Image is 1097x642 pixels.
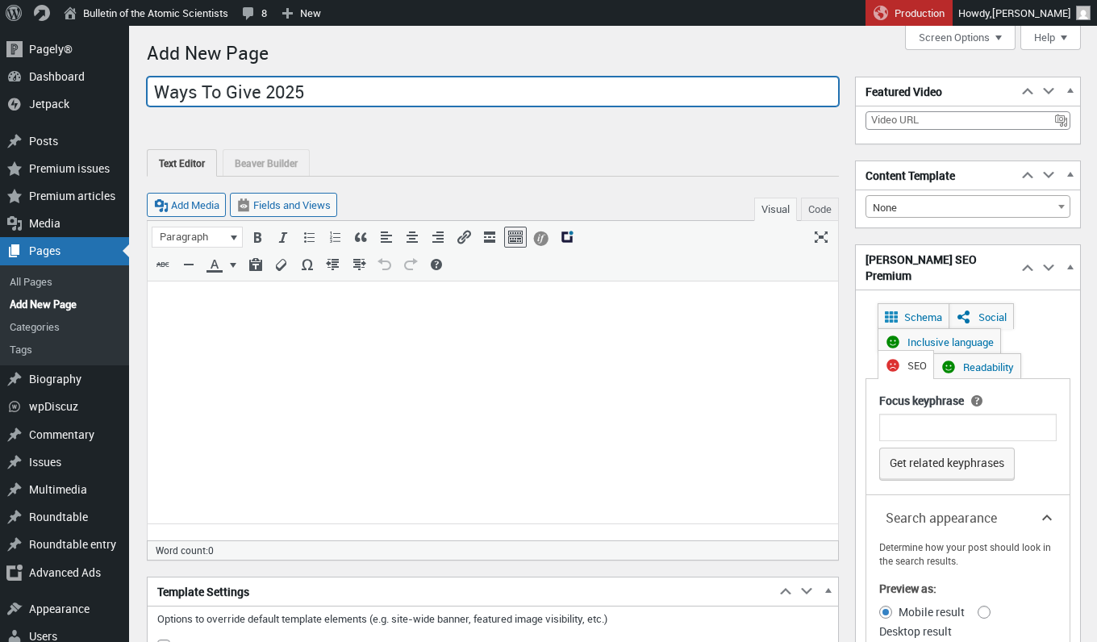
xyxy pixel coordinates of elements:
span: Inclusive language [907,335,994,349]
div: Align left (⌃⌥L) [375,227,398,248]
div: Increase indent [348,254,370,275]
span: None [866,196,1070,219]
button: Screen Options [905,26,1016,50]
iframe: Rich Text Area. Press Control-Option-H for help. [148,281,838,523]
h2: Template Settings [148,577,775,607]
a: Social [949,303,1014,329]
label: Mobile result [899,602,965,622]
div: Redo (⌘Y) [399,254,422,275]
div: Blockquote (⌃⌥Q) [349,227,372,248]
div: Special character [296,254,319,275]
legend: Preview as: [879,581,936,597]
div: Bold (⌘B) [246,227,269,248]
div: Clear formatting [270,254,293,275]
button: Code [801,198,839,221]
p: Options to override default template elements (e.g. site-wide banner, featured image visibility, ... [157,611,828,627]
span: Search appearance [886,508,1031,527]
a: Schema [878,303,949,329]
span: Fields and Views [253,198,331,212]
div: Horizontal line [177,254,200,275]
div: Insert/edit link (⌘K) [453,227,475,248]
legend: Determine how your post should look in the search results. [879,540,1057,568]
div: Align center (⌃⌥C) [401,227,423,248]
label: Focus keyphrase [879,393,964,408]
div: Toolbar Toggle (⌃⌥Z) [504,227,527,248]
div: Undo (⌘Z) [373,254,396,275]
span: 0 [208,544,214,557]
h2: Content Template [856,161,1017,190]
div: Distraction-free writing mode (⌃⌥W) [810,227,832,248]
button: Help [1020,26,1081,50]
span: [PERSON_NAME] [992,6,1071,20]
div: Add an ad [556,227,578,248]
a: Text Editor [147,149,217,177]
div: Bulleted list (⌃⌥U) [298,227,320,248]
div: Numbered list (⌃⌥O) [323,227,346,248]
span: Paragraph [157,229,226,245]
div: Italic (⌘I) [272,227,294,248]
div: Insert Read More tag (⌃⌥T) [478,227,501,248]
button: Add Media [147,193,226,217]
div: Strikethrough (⌃⌥D) [152,254,174,275]
h2: Featured Video [856,77,1017,106]
div: Text color [203,254,241,275]
label: Desktop result [879,622,952,641]
span: None [866,195,1070,218]
a: Beaver Builder [223,149,310,176]
div: Decrease indent [322,254,344,275]
a: SEO [878,350,934,379]
button: Search appearance [866,495,1070,540]
h1: Add New Page [147,34,269,69]
h2: [PERSON_NAME] SEO Premium [856,245,1017,290]
div: Conditional output [530,227,553,248]
button: Visual [754,198,797,221]
ul: Yoast SEO Premium [866,303,1070,378]
div: Paste as text [244,254,267,275]
div: Keyboard Shortcuts (⌃⌥H) [425,254,448,275]
a: Get related keyphrases [879,448,1015,481]
div: Align right (⌃⌥R) [427,227,449,248]
td: Word count: [148,541,700,559]
span: Readability [963,360,1014,374]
